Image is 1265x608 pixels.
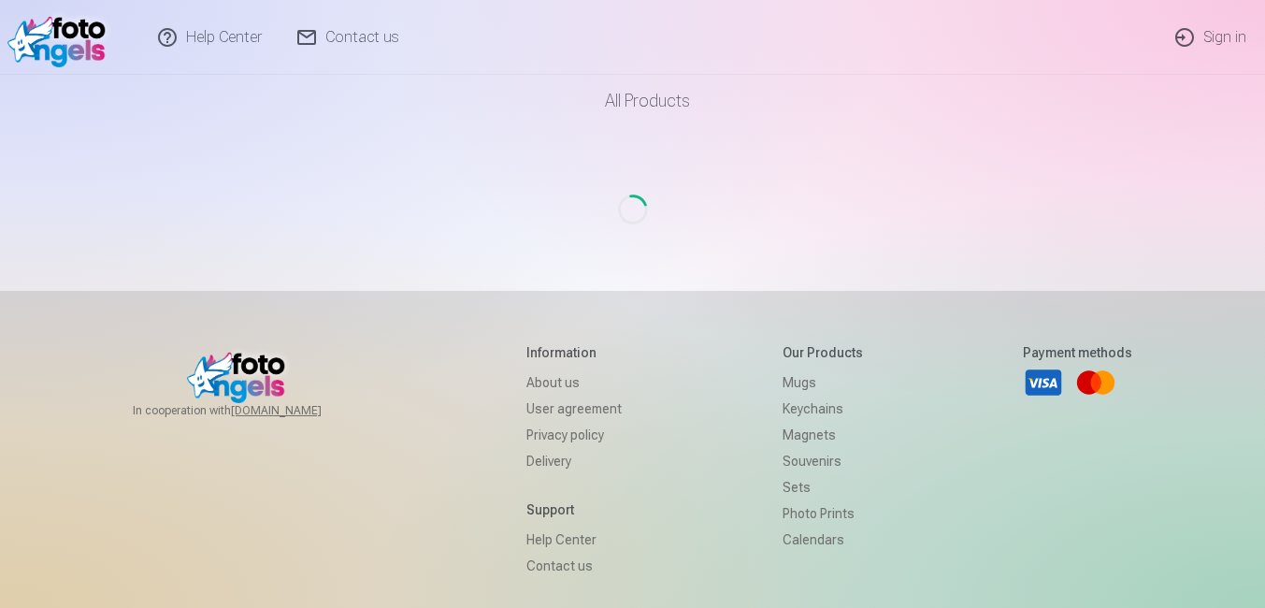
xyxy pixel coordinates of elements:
[783,369,863,396] a: Mugs
[526,369,622,396] a: About us
[1075,362,1116,403] a: Mastercard
[783,343,863,362] h5: Our products
[526,527,622,553] a: Help Center
[526,422,622,448] a: Privacy policy
[526,343,622,362] h5: Information
[783,500,863,527] a: Photo prints
[231,403,367,418] a: [DOMAIN_NAME]
[783,448,863,474] a: Souvenirs
[783,396,863,422] a: Keychains
[553,75,712,127] a: All products
[1023,343,1132,362] h5: Payment methods
[133,403,367,418] span: In cooperation with
[783,474,863,500] a: Sets
[526,396,622,422] a: User agreement
[7,7,115,67] img: /v1
[783,527,863,553] a: Calendars
[1023,362,1064,403] a: Visa
[526,553,622,579] a: Contact us
[526,448,622,474] a: Delivery
[783,422,863,448] a: Magnets
[526,500,622,519] h5: Support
